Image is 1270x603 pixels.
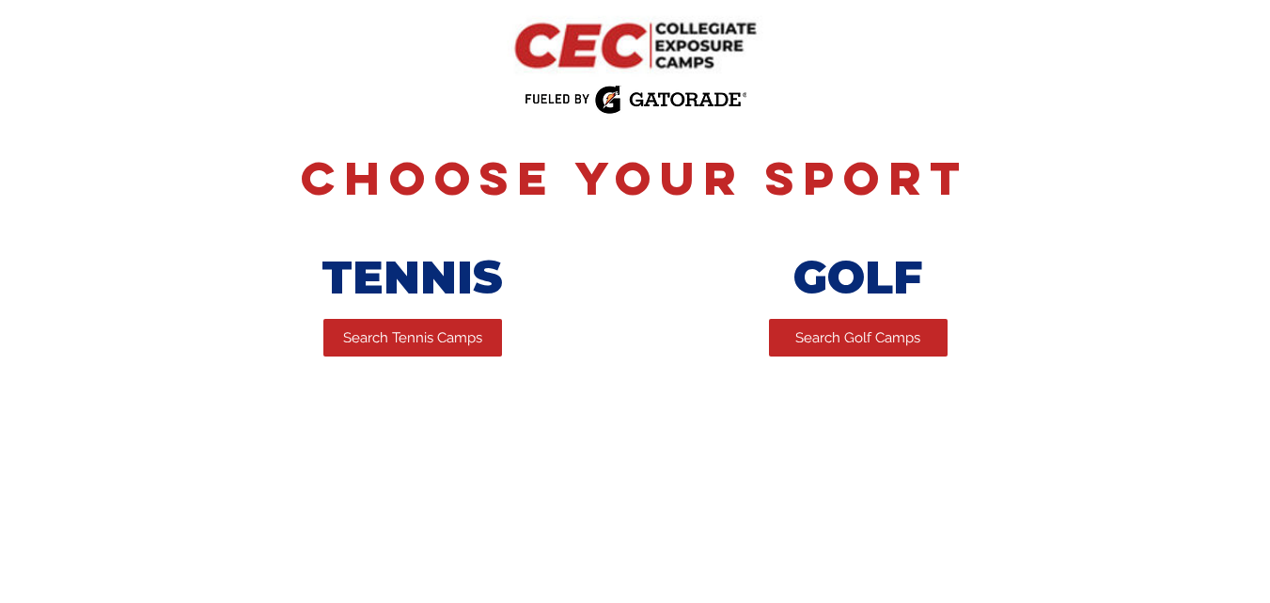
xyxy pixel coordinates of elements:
img: CEC Logo Primary.png [491,8,779,84]
a: Search Tennis Camps [323,319,502,357]
img: Fueled by Gatorade.png [524,85,746,115]
span: Search Tennis Camps [343,328,482,348]
span: Choose Your Sport [301,149,969,207]
span: GOLF [793,250,922,305]
span: TENNIS [321,250,503,305]
a: Search Golf Camps [769,319,948,357]
span: Search Golf Camps [795,328,920,348]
